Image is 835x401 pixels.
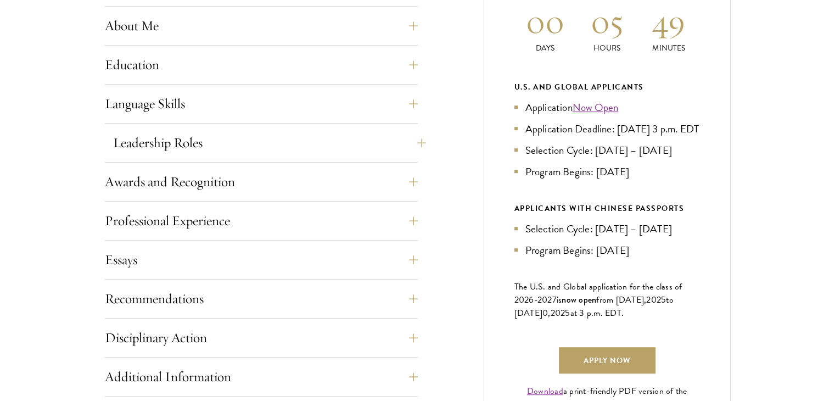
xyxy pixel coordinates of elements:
button: Recommendations [105,286,418,312]
h2: 49 [638,1,700,42]
li: Program Begins: [DATE] [514,164,700,180]
li: Program Begins: [DATE] [514,242,700,258]
span: is [557,293,562,307]
div: APPLICANTS WITH CHINESE PASSPORTS [514,202,700,215]
h2: 05 [576,1,638,42]
span: now open [562,293,596,306]
span: at 3 p.m. EDT. [570,307,624,320]
a: Now Open [573,99,619,115]
h2: 00 [514,1,576,42]
p: Minutes [638,42,700,54]
a: Download [527,385,563,398]
button: Education [105,52,418,78]
li: Selection Cycle: [DATE] – [DATE] [514,142,700,158]
button: Essays [105,247,418,273]
button: Language Skills [105,91,418,117]
span: 202 [646,293,661,307]
button: Leadership Roles [113,130,426,156]
button: Disciplinary Action [105,325,418,351]
span: 5 [661,293,666,307]
button: About Me [105,13,418,39]
li: Application [514,99,700,115]
div: U.S. and Global Applicants [514,80,700,94]
span: 0 [542,307,548,320]
span: 7 [552,293,557,307]
button: Additional Information [105,364,418,390]
span: , [548,307,550,320]
span: 202 [551,307,565,320]
span: -202 [534,293,552,307]
p: Hours [576,42,638,54]
li: Application Deadline: [DATE] 3 p.m. EDT [514,121,700,137]
span: to [DATE] [514,293,674,320]
span: from [DATE], [596,293,646,307]
li: Selection Cycle: [DATE] – [DATE] [514,221,700,237]
span: 6 [529,293,534,307]
span: The U.S. and Global application for the class of 202 [514,280,682,307]
button: Awards and Recognition [105,169,418,195]
p: Days [514,42,576,54]
button: Professional Experience [105,208,418,234]
a: Apply Now [559,347,655,374]
span: 5 [565,307,570,320]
